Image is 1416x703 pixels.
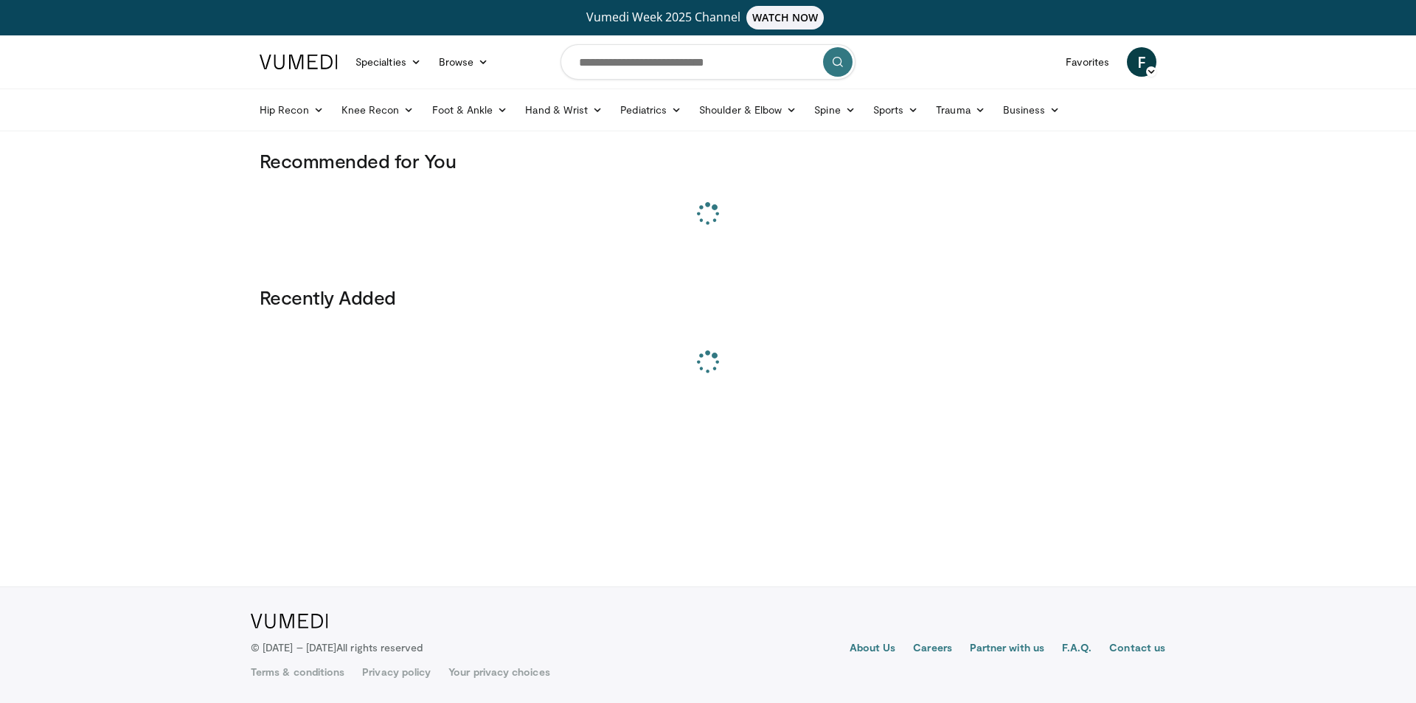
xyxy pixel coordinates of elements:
a: Browse [430,47,498,77]
a: F.A.Q. [1062,640,1091,658]
a: Contact us [1109,640,1165,658]
p: © [DATE] – [DATE] [251,640,423,655]
h3: Recently Added [260,285,1156,309]
a: Favorites [1057,47,1118,77]
a: Privacy policy [362,665,431,679]
input: Search topics, interventions [560,44,855,80]
a: Hand & Wrist [516,95,611,125]
span: WATCH NOW [746,6,825,30]
a: Specialties [347,47,430,77]
img: VuMedi Logo [251,614,328,628]
a: Partner with us [970,640,1044,658]
a: About Us [850,640,896,658]
a: Shoulder & Elbow [690,95,805,125]
a: Knee Recon [333,95,423,125]
a: F [1127,47,1156,77]
span: All rights reserved [336,641,423,654]
a: Pediatrics [611,95,690,125]
a: Your privacy choices [448,665,549,679]
a: Sports [864,95,928,125]
a: Vumedi Week 2025 ChannelWATCH NOW [262,6,1154,30]
img: VuMedi Logo [260,55,338,69]
a: Foot & Ankle [423,95,517,125]
a: Careers [913,640,952,658]
h3: Recommended for You [260,149,1156,173]
a: Business [994,95,1069,125]
a: Hip Recon [251,95,333,125]
a: Spine [805,95,864,125]
a: Trauma [927,95,994,125]
a: Terms & conditions [251,665,344,679]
